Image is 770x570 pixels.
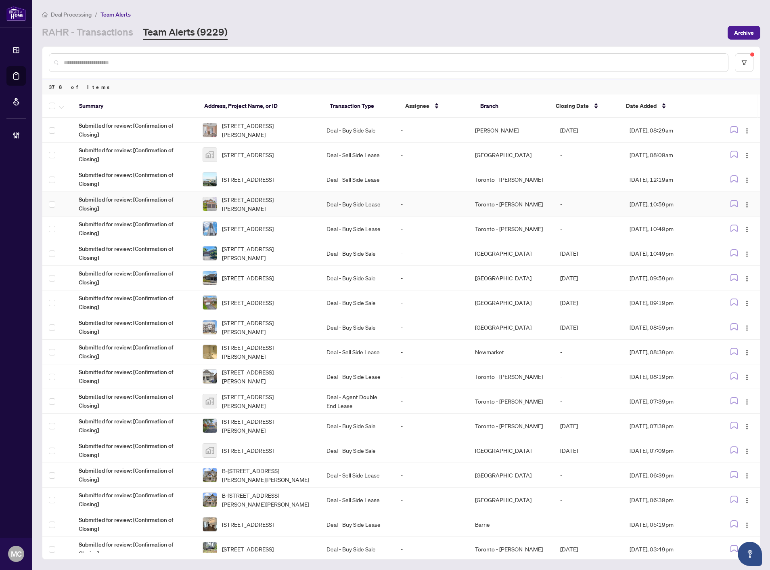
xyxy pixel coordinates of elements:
[79,442,190,459] span: Submitted for review: [Confirmation of Closing]
[320,537,394,562] td: Deal - Buy Side Sale
[320,340,394,364] td: Deal - Sell Side Lease
[549,95,619,118] th: Closing Date
[623,537,712,562] td: [DATE], 03:49pm
[469,463,554,488] td: [GEOGRAPHIC_DATA]
[320,315,394,340] td: Deal - Buy Side Sale
[554,389,623,414] td: -
[79,220,190,238] span: Submitted for review: [Confirmation of Closing]
[554,217,623,241] td: -
[554,118,623,143] td: [DATE]
[42,79,760,95] div: 378 of Items
[51,11,92,18] span: Deal Processing
[623,266,712,290] td: [DATE], 09:59pm
[203,444,217,457] img: thumbnail-img
[623,192,712,217] td: [DATE], 10:59pm
[623,364,712,389] td: [DATE], 08:19pm
[738,542,762,566] button: Open asap
[469,315,554,340] td: [GEOGRAPHIC_DATA]
[79,121,190,139] span: Submitted for review: [Confirmation of Closing]
[320,488,394,512] td: Deal - Sell Side Lease
[198,95,323,118] th: Address, Project Name, or ID
[79,146,190,164] span: Submitted for review: [Confirmation of Closing]
[623,414,712,438] td: [DATE], 07:39pm
[79,170,190,188] span: Submitted for review: [Confirmation of Closing]
[394,315,469,340] td: -
[744,473,750,479] img: Logo
[222,150,274,159] span: [STREET_ADDRESS]
[203,123,217,137] img: thumbnail-img
[203,493,217,507] img: thumbnail-img
[394,217,469,241] td: -
[554,340,623,364] td: -
[741,222,753,235] button: Logo
[222,175,274,184] span: [STREET_ADDRESS]
[79,195,190,213] span: Submitted for review: [Confirmation of Closing]
[320,217,394,241] td: Deal - Buy Side Lease
[469,488,554,512] td: [GEOGRAPHIC_DATA]
[79,392,190,410] span: Submitted for review: [Confirmation of Closing]
[394,143,469,167] td: -
[623,241,712,266] td: [DATE], 10:49pm
[203,320,217,334] img: thumbnail-img
[320,438,394,463] td: Deal - Buy Side Sale
[11,548,22,559] span: MC
[469,414,554,438] td: Toronto - [PERSON_NAME]
[203,345,217,359] img: thumbnail-img
[741,444,753,457] button: Logo
[554,241,623,266] td: [DATE]
[744,423,750,430] img: Logo
[394,389,469,414] td: -
[623,315,712,340] td: [DATE], 08:59pm
[741,469,753,482] button: Logo
[735,53,753,72] button: filter
[741,247,753,260] button: Logo
[741,148,753,161] button: Logo
[554,463,623,488] td: -
[79,343,190,361] span: Submitted for review: [Confirmation of Closing]
[741,198,753,210] button: Logo
[744,349,750,356] img: Logo
[394,290,469,315] td: -
[203,197,217,211] img: thumbnail-img
[394,414,469,438] td: -
[222,520,274,529] span: [STREET_ADDRESS]
[554,315,623,340] td: [DATE]
[554,414,623,438] td: [DATE]
[728,26,760,40] button: Archive
[6,6,26,21] img: logo
[469,537,554,562] td: Toronto - [PERSON_NAME]
[222,273,274,282] span: [STREET_ADDRESS]
[222,195,314,213] span: [STREET_ADDRESS][PERSON_NAME]
[744,374,750,381] img: Logo
[554,167,623,192] td: -
[222,545,274,553] span: [STREET_ADDRESS]
[741,370,753,383] button: Logo
[741,395,753,408] button: Logo
[79,244,190,262] span: Submitted for review: [Confirmation of Closing]
[203,542,217,556] img: thumbnail-img
[203,222,217,236] img: thumbnail-img
[394,537,469,562] td: -
[222,121,314,139] span: [STREET_ADDRESS][PERSON_NAME]
[623,217,712,241] td: [DATE], 10:49pm
[100,11,131,18] span: Team Alerts
[320,143,394,167] td: Deal - Sell Side Lease
[623,290,712,315] td: [DATE], 09:19pm
[203,172,217,186] img: thumbnail-img
[744,276,750,282] img: Logo
[734,26,754,39] span: Archive
[79,466,190,484] span: Submitted for review: [Confirmation of Closing]
[394,266,469,290] td: -
[744,226,750,233] img: Logo
[79,491,190,509] span: Submitted for review: [Confirmation of Closing]
[554,537,623,562] td: [DATE]
[741,296,753,309] button: Logo
[222,446,274,455] span: [STREET_ADDRESS]
[469,340,554,364] td: Newmarket
[619,95,710,118] th: Date Added
[554,488,623,512] td: -
[320,241,394,266] td: Deal - Buy Side Sale
[744,251,750,257] img: Logo
[203,148,217,162] img: thumbnail-img
[394,241,469,266] td: -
